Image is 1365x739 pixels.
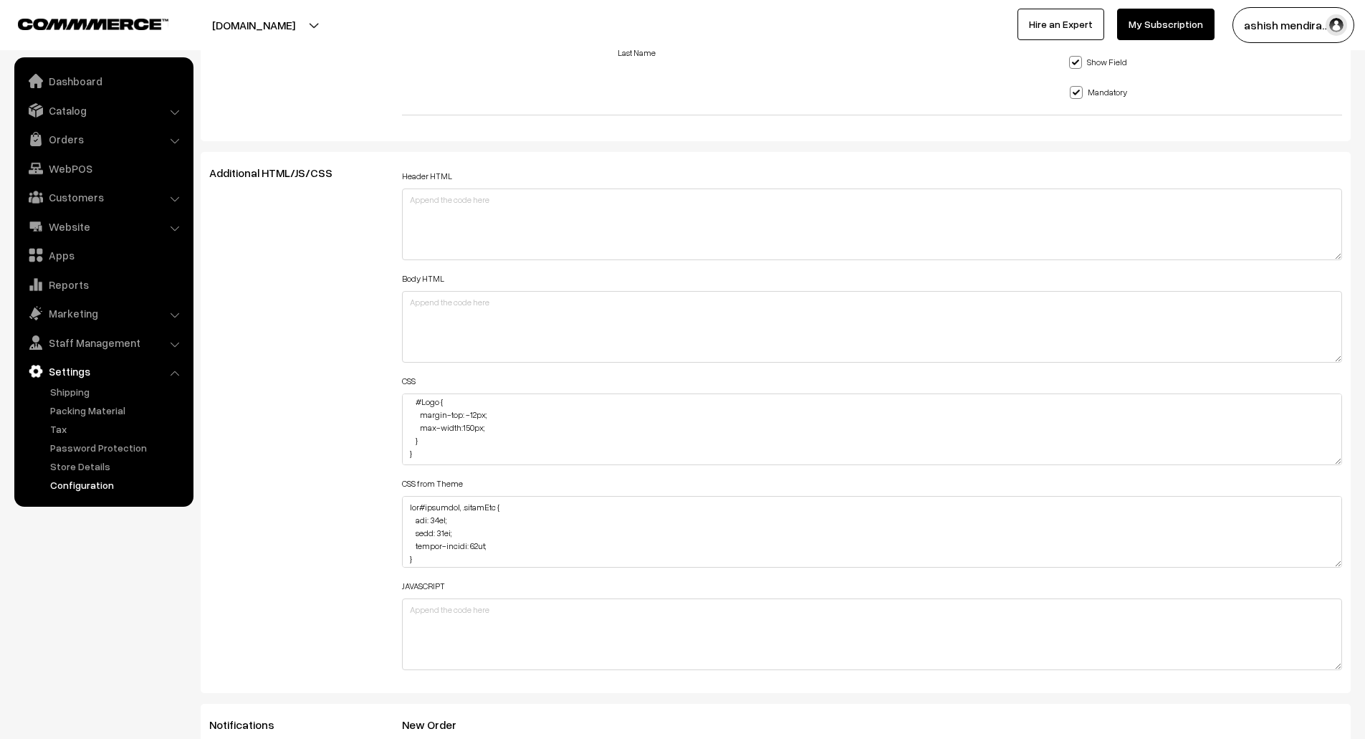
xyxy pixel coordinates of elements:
button: ashish mendira… [1232,7,1354,43]
a: Website [18,214,188,239]
a: Password Protection [47,440,188,455]
span: New Order [402,717,474,732]
label: Body HTML [402,272,444,285]
a: COMMMERCE [18,14,143,32]
a: Hire an Expert [1017,9,1104,40]
a: Staff Management [18,330,188,356]
a: Packing Material [47,403,188,418]
a: Dashboard [18,68,188,94]
span: Notifications [209,717,292,732]
a: Shipping [47,384,188,399]
a: WebPOS [18,156,188,181]
label: Header HTML [402,170,452,183]
a: Reports [18,272,188,297]
a: Customers [18,184,188,210]
a: Orders [18,126,188,152]
a: Store Details [47,459,188,474]
img: user [1326,14,1347,36]
img: COMMMERCE [18,19,168,29]
a: Apps [18,242,188,268]
label: Last Name [618,47,656,59]
textarea: @media (max-width: 767px) { #Logo { margin-top: -12px; max-width:150px; } } [402,394,1343,465]
button: [DOMAIN_NAME] [162,7,345,43]
a: Tax [47,421,188,437]
a: My Subscription [1117,9,1215,40]
label: JAVASCRIPT [402,580,445,593]
label: Mandatory [1070,77,1136,108]
label: CSS from Theme [402,477,463,490]
a: Marketing [18,300,188,326]
a: Configuration [47,477,188,492]
a: Settings [18,358,188,384]
label: CSS [402,375,416,388]
span: Additional HTML/JS/CSS [209,166,350,180]
textarea: lor#ipsumdol, .sitamEtc { adi: 34el; sedd: 31ei; tempor-incidi: 62ut; } l#etdolorEmagn { aliqua-e... [402,496,1343,568]
a: Catalog [18,97,188,123]
label: Show Field [1069,47,1136,77]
